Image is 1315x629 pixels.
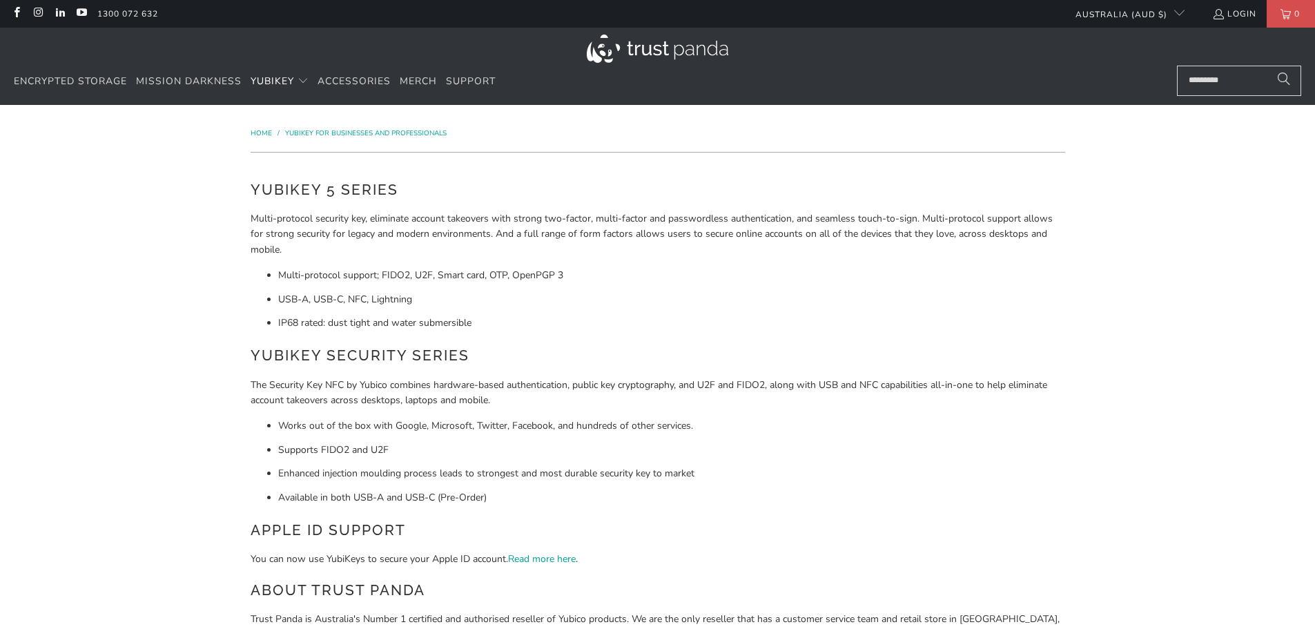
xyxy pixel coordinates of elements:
a: Merch [400,66,437,98]
a: 1300 072 632 [97,6,158,21]
span: / [277,128,280,138]
p: You can now use YubiKeys to secure your Apple ID account. . [251,552,1065,567]
li: Supports FIDO2 and U2F [278,443,1065,458]
li: Works out of the box with Google, Microsoft, Twitter, Facebook, and hundreds of other services. [278,418,1065,434]
h2: About Trust Panda [251,579,1065,601]
li: Multi-protocol support; FIDO2, U2F, Smart card, OTP, OpenPGP 3 [278,268,1065,283]
a: Encrypted Storage [14,66,127,98]
h2: Apple ID Support [251,519,1065,541]
span: Support [446,75,496,88]
span: Merch [400,75,437,88]
li: Enhanced injection moulding process leads to strongest and most durable security key to market [278,466,1065,481]
img: Trust Panda Australia [587,35,728,63]
a: Accessories [318,66,391,98]
p: Multi-protocol security key, eliminate account takeovers with strong two-factor, multi-factor and... [251,211,1065,258]
p: The Security Key NFC by Yubico combines hardware-based authentication, public key cryptography, a... [251,378,1065,409]
a: Support [446,66,496,98]
a: Trust Panda Australia on Facebook [10,8,22,19]
a: YubiKey for Businesses and Professionals [285,128,447,138]
a: Mission Darkness [136,66,242,98]
a: Read more here [508,552,576,565]
a: Trust Panda Australia on Instagram [32,8,43,19]
span: Encrypted Storage [14,75,127,88]
span: Home [251,128,272,138]
span: Accessories [318,75,391,88]
li: IP68 rated: dust tight and water submersible [278,316,1065,331]
a: Home [251,128,274,138]
li: USB-A, USB-C, NFC, Lightning [278,292,1065,307]
summary: YubiKey [251,66,309,98]
span: YubiKey [251,75,294,88]
span: Mission Darkness [136,75,242,88]
input: Search... [1177,66,1301,96]
a: Login [1212,6,1256,21]
nav: Translation missing: en.navigation.header.main_nav [14,66,496,98]
button: Search [1267,66,1301,96]
h2: YubiKey Security Series [251,345,1065,367]
a: Trust Panda Australia on YouTube [75,8,87,19]
h2: YubiKey 5 Series [251,179,1065,201]
li: Available in both USB-A and USB-C (Pre-Order) [278,490,1065,505]
a: Trust Panda Australia on LinkedIn [54,8,66,19]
